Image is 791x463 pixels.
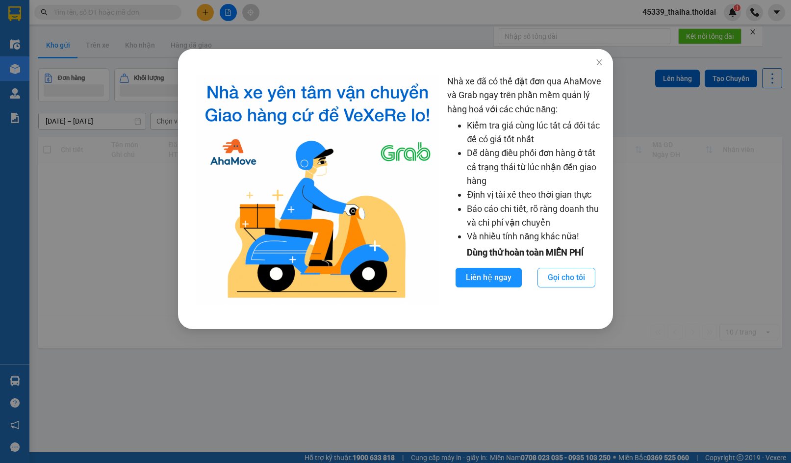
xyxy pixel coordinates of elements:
li: Báo cáo chi tiết, rõ ràng doanh thu và chi phí vận chuyển [467,202,603,230]
span: Gọi cho tôi [548,271,585,283]
li: Dễ dàng điều phối đơn hàng ở tất cả trạng thái từ lúc nhận đến giao hàng [467,146,603,188]
li: Kiểm tra giá cùng lúc tất cả đối tác để có giá tốt nhất [467,119,603,147]
div: Nhà xe đã có thể đặt đơn qua AhaMove và Grab ngay trên phần mềm quản lý hàng hoá với các chức năng: [447,75,603,305]
span: Liên hệ ngay [466,271,511,283]
button: Gọi cho tôi [537,268,595,287]
div: Dùng thử hoàn toàn MIỄN PHÍ [447,246,603,259]
button: Close [586,49,613,77]
button: Liên hệ ngay [456,268,522,287]
li: Định vị tài xế theo thời gian thực [467,188,603,202]
li: Và nhiều tính năng khác nữa! [467,230,603,243]
span: close [595,58,603,66]
img: logo [196,75,439,305]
